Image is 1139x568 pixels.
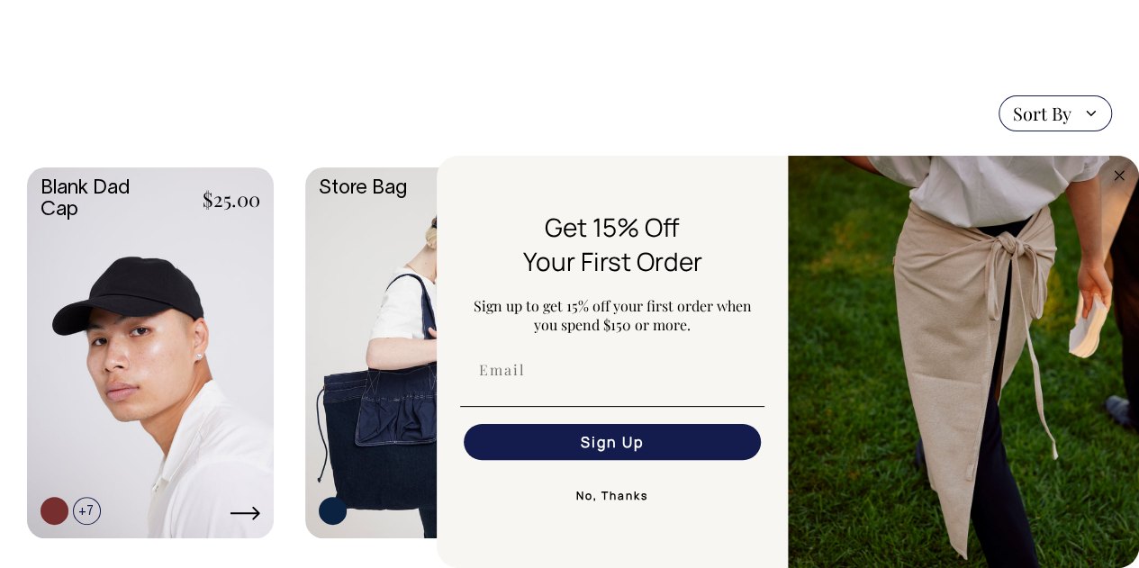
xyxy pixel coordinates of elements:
span: Your First Order [523,244,702,278]
span: +7 [73,497,101,525]
input: Email [464,352,761,388]
span: Sign up to get 15% off your first order when you spend $150 or more. [474,296,752,334]
span: Sort By [1013,103,1071,124]
button: No, Thanks [460,478,764,514]
img: 5e34ad8f-4f05-4173-92a8-ea475ee49ac9.jpeg [788,156,1139,568]
img: underline [460,406,764,407]
span: Get 15% Off [545,210,680,244]
div: FLYOUT Form [437,156,1139,568]
button: Close dialog [1108,165,1130,186]
button: Sign Up [464,424,761,460]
